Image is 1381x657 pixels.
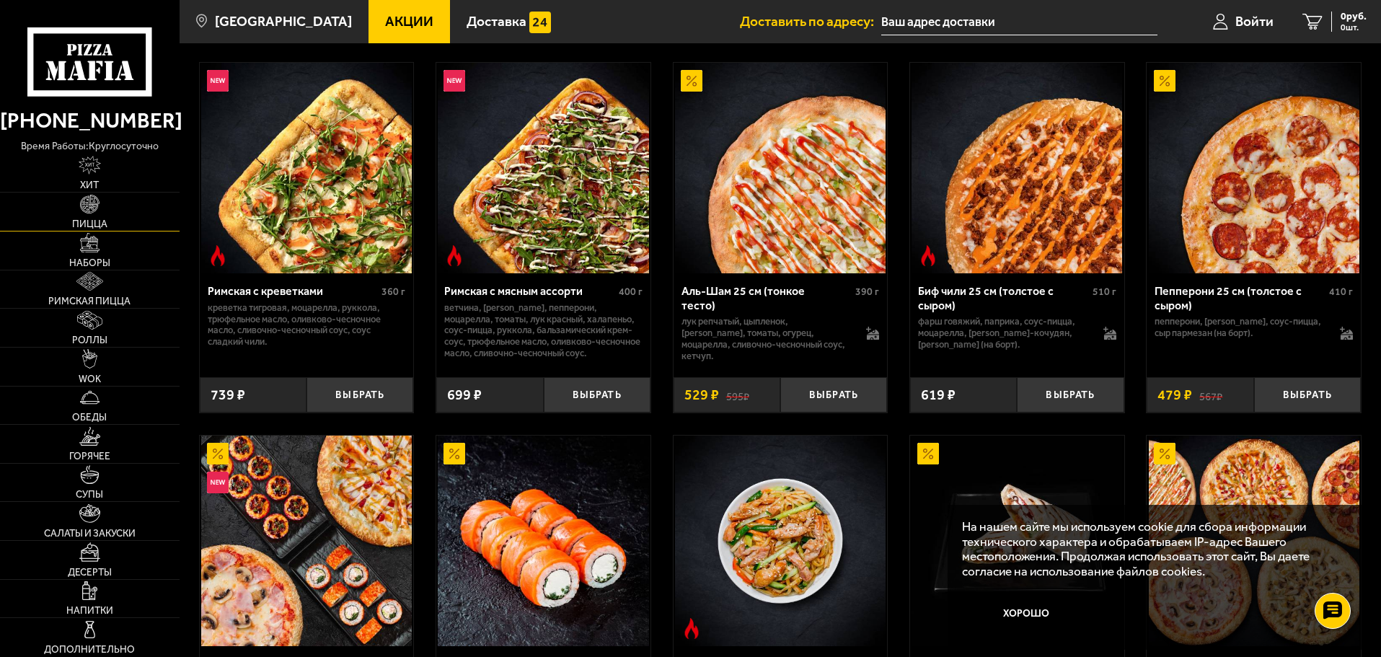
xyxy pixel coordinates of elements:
button: Хорошо [962,593,1092,636]
span: Римская пицца [48,296,131,307]
span: Десерты [68,568,112,578]
img: Акционный [681,70,702,92]
img: Филадельфия [438,436,648,646]
span: Пицца [72,219,107,229]
p: фарш говяжий, паприка, соус-пицца, моцарелла, [PERSON_NAME]-кочудян, [PERSON_NAME] (на борт). [918,316,1089,350]
a: АкционныйПепперони 25 см (толстое с сыром) [1147,63,1361,273]
img: Острое блюдо [444,245,465,267]
button: Выбрать [306,377,413,413]
img: Шаверма с морковью по-корейски [912,436,1122,646]
span: 410 г [1329,286,1353,298]
span: 400 г [619,286,643,298]
span: Дополнительно [44,645,135,655]
span: Доставить по адресу: [740,14,881,28]
span: Хит [80,180,99,190]
span: Напитки [66,606,113,616]
span: Войти [1235,14,1274,28]
img: Острое блюдо [207,245,229,267]
span: 360 г [381,286,405,298]
input: Ваш адрес доставки [881,9,1157,35]
div: Римская с креветками [208,284,379,298]
a: АкционныйСлавные парни [1147,436,1361,646]
button: Выбрать [1017,377,1124,413]
a: АкционныйФиладельфия [436,436,650,646]
span: 699 ₽ [447,388,482,402]
img: Славные парни [1149,436,1359,646]
p: пепперони, [PERSON_NAME], соус-пицца, сыр пармезан (на борт). [1155,316,1325,339]
span: Наборы [69,258,110,268]
span: Роллы [72,335,107,345]
span: Доставка [467,14,526,28]
button: Выбрать [780,377,887,413]
img: Акционный [444,443,465,464]
div: Пепперони 25 см (толстое с сыром) [1155,284,1325,312]
span: Супы [76,490,103,500]
a: НовинкаОстрое блюдоРимская с мясным ассорти [436,63,650,273]
img: Новинка [207,70,229,92]
a: Острое блюдоБиф чили 25 см (толстое с сыром) [910,63,1124,273]
span: WOK [79,374,101,384]
button: Выбрать [544,377,650,413]
img: Римская с мясным ассорти [438,63,648,273]
div: Биф чили 25 см (толстое с сыром) [918,284,1089,312]
div: Аль-Шам 25 см (тонкое тесто) [681,284,852,312]
img: Острое блюдо [681,618,702,640]
img: Акционный [207,443,229,464]
span: Салаты и закуски [44,529,136,539]
p: На нашем сайте мы используем cookie для сбора информации технического характера и обрабатываем IP... [962,519,1339,579]
img: Острое блюдо [917,245,939,267]
span: 510 г [1093,286,1116,298]
a: Острое блюдоWok с цыпленком гриль M [674,436,888,646]
a: АкционныйАль-Шам 25 см (тонкое тесто) [674,63,888,273]
span: 479 ₽ [1157,388,1192,402]
button: Выбрать [1254,377,1361,413]
span: [GEOGRAPHIC_DATA] [215,14,352,28]
img: Акционный [917,443,939,464]
span: Обеды [72,413,107,423]
span: Акции [385,14,433,28]
span: 390 г [855,286,879,298]
a: АкционныйШаверма с морковью по-корейски [910,436,1124,646]
img: Биф чили 25 см (толстое с сыром) [912,63,1122,273]
span: 739 ₽ [211,388,245,402]
p: ветчина, [PERSON_NAME], пепперони, моцарелла, томаты, лук красный, халапеньо, соус-пицца, руккола... [444,302,643,360]
span: 529 ₽ [684,388,719,402]
img: Новинка [207,472,229,493]
img: Аль-Шам 25 см (тонкое тесто) [675,63,886,273]
img: Акционный [1154,443,1175,464]
span: 619 ₽ [921,388,956,402]
s: 567 ₽ [1199,388,1222,402]
img: 15daf4d41897b9f0e9f617042186c801.svg [529,12,551,33]
img: Новинка [444,70,465,92]
a: НовинкаОстрое блюдоРимская с креветками [200,63,414,273]
img: Всё включено [201,436,412,646]
a: АкционныйНовинкаВсё включено [200,436,414,646]
p: креветка тигровая, моцарелла, руккола, трюфельное масло, оливково-чесночное масло, сливочно-чесно... [208,302,406,348]
p: лук репчатый, цыпленок, [PERSON_NAME], томаты, огурец, моцарелла, сливочно-чесночный соус, кетчуп. [681,316,852,362]
img: Акционный [1154,70,1175,92]
div: Римская с мясным ассорти [444,284,615,298]
img: Wok с цыпленком гриль M [675,436,886,646]
span: Горячее [69,451,110,462]
span: 0 руб. [1341,12,1367,22]
img: Римская с креветками [201,63,412,273]
span: 0 шт. [1341,23,1367,32]
s: 595 ₽ [726,388,749,402]
img: Пепперони 25 см (толстое с сыром) [1149,63,1359,273]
